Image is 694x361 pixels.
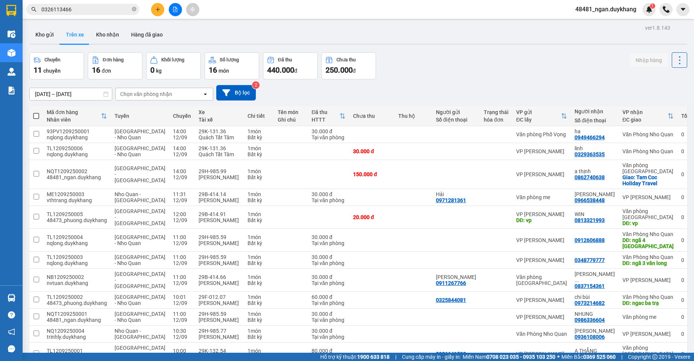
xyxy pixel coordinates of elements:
[575,174,605,180] div: 0862740638
[29,26,60,44] button: Kho gửi
[622,237,674,249] div: DĐ: ngã 4 xuân thành
[47,117,101,123] div: Nhân viên
[47,134,107,140] div: nqlong.duykhang
[512,106,571,126] th: Toggle SortBy
[248,197,270,203] div: Bất kỳ
[199,260,240,266] div: [PERSON_NAME]
[622,162,674,174] div: Văn phòng [GEOGRAPHIC_DATA]
[173,234,191,240] div: 11:00
[156,68,162,74] span: kg
[120,90,172,98] div: Chọn văn phòng nhận
[60,26,90,44] button: Trên xe
[248,274,270,280] div: 1 món
[173,254,191,260] div: 11:00
[516,257,567,263] div: VP [PERSON_NAME]
[395,353,396,361] span: |
[8,311,15,318] span: question-circle
[173,7,178,12] span: file-add
[248,300,270,306] div: Bất kỳ
[173,334,191,340] div: 12/09
[173,294,191,300] div: 10:01
[199,145,240,151] div: 29K-131.36
[516,314,567,320] div: VP [PERSON_NAME]
[199,234,240,240] div: 29H-985.59
[248,191,270,197] div: 1 món
[115,145,165,157] span: [GEOGRAPHIC_DATA] - Nho Quan
[47,274,107,280] div: NB1209250002
[326,65,353,75] span: 250.000
[199,348,240,354] div: 29K-132.54
[622,345,674,357] div: Văn phòng [GEOGRAPHIC_DATA]
[308,106,349,126] th: Toggle SortBy
[205,52,259,79] button: Số lượng16món
[199,151,240,157] div: Quách Tất Tâm
[248,113,270,119] div: Chi tiết
[516,297,567,303] div: VP [PERSON_NAME]
[173,197,191,203] div: 12/09
[199,254,240,260] div: 29H-985.59
[31,7,37,12] span: search
[44,57,60,62] div: Chuyến
[248,294,270,300] div: 1 món
[630,53,668,67] button: Nhập hàng
[30,88,112,100] input: Select a date range.
[516,331,567,337] div: Văn Phòng Nho Quan
[173,328,191,334] div: 10:30
[173,134,191,140] div: 12/09
[583,354,616,360] strong: 0369 525 060
[115,311,165,323] span: [GEOGRAPHIC_DATA] - Nho Quan
[516,194,567,200] div: Văn phòng me
[294,68,297,74] span: đ
[199,109,240,115] div: Xe
[622,174,674,186] div: Giao: Tam Coc Holiday Travel
[173,240,191,246] div: 12/09
[622,314,674,320] div: Văn phòng me
[186,3,199,16] button: aim
[47,311,107,317] div: NQT1209250001
[47,348,107,354] div: TL1209250001
[575,168,615,174] div: a thịnh
[173,168,191,174] div: 14:00
[312,317,345,323] div: Tại văn phòng
[47,334,107,340] div: trinhly.duykhang
[173,145,191,151] div: 14:00
[575,191,615,197] div: Lê Anh
[146,52,201,79] button: Khối lượng0kg
[115,271,165,289] span: [GEOGRAPHIC_DATA] - [GEOGRAPHIC_DATA]
[47,254,107,260] div: TL1209250003
[115,113,165,119] div: Tuyến
[575,311,615,317] div: NHUNG
[622,277,674,283] div: VP [PERSON_NAME]
[216,85,256,101] button: Bộ lọc
[516,351,567,357] div: VP [PERSON_NAME]
[173,348,191,354] div: 10:00
[248,217,270,223] div: Bất kỳ
[312,234,345,240] div: 30.000 đ
[47,217,107,223] div: 48473_phuong.duykhang
[575,334,605,340] div: 0936108006
[161,57,184,62] div: Khối lượng
[209,65,217,75] span: 16
[484,117,509,123] div: hóa đơn
[47,280,107,286] div: nvtuan.duykhang
[516,117,561,123] div: ĐC lấy
[622,194,674,200] div: VP [PERSON_NAME]
[115,234,165,246] span: [GEOGRAPHIC_DATA] - Nho Quan
[88,52,142,79] button: Đơn hàng16đơn
[248,240,270,246] div: Bất kỳ
[575,283,605,289] div: 0837154361
[248,145,270,151] div: 1 món
[436,297,466,303] div: 0325844081
[173,317,191,323] div: 12/09
[575,237,605,243] div: 0912606888
[248,311,270,317] div: 1 món
[557,355,559,358] span: ⚪️
[652,354,657,359] span: copyright
[199,240,240,246] div: [PERSON_NAME]
[321,52,376,79] button: Chưa thu250.000đ
[173,300,191,306] div: 12/09
[484,109,509,115] div: Trạng thái
[8,87,15,94] img: solution-icon
[199,328,240,334] div: 29H-985.77
[43,106,111,126] th: Toggle SortBy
